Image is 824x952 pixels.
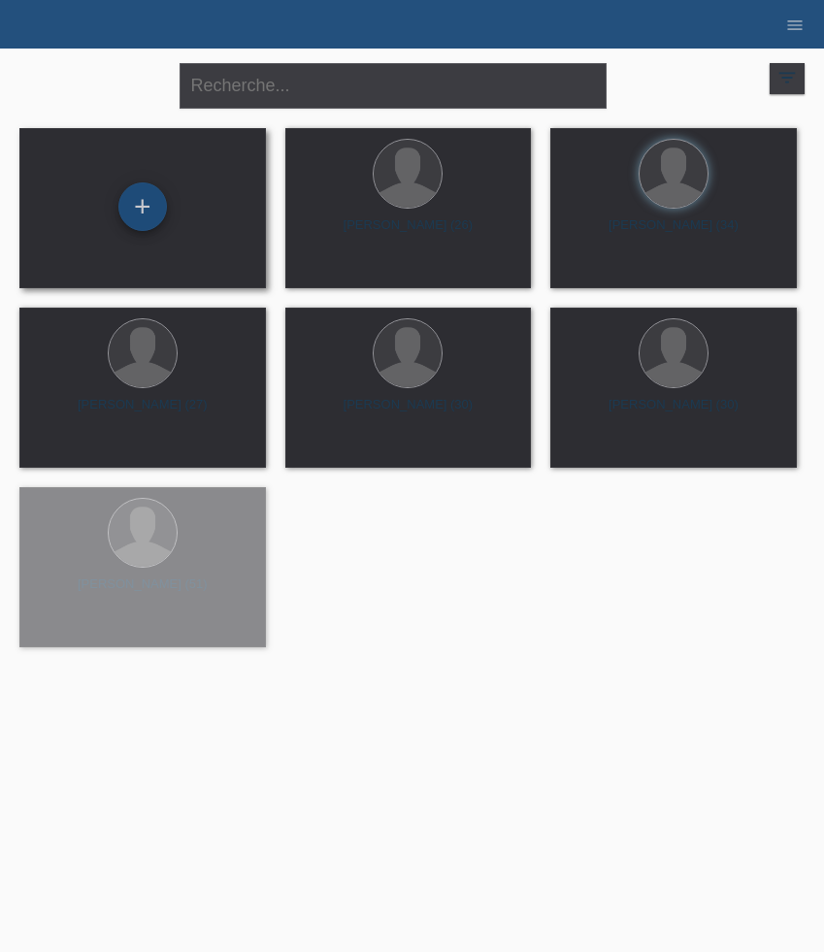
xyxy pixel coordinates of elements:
[301,397,516,428] div: [PERSON_NAME] (30)
[119,190,166,223] div: Enregistrer le client
[775,18,814,30] a: menu
[785,16,805,35] i: menu
[35,576,250,607] div: [PERSON_NAME] (51)
[35,397,250,428] div: [PERSON_NAME] (27)
[566,217,781,248] div: [PERSON_NAME] (34)
[776,67,798,88] i: filter_list
[301,217,516,248] div: [PERSON_NAME] (26)
[566,397,781,428] div: [PERSON_NAME] (30)
[180,63,607,109] input: Recherche...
